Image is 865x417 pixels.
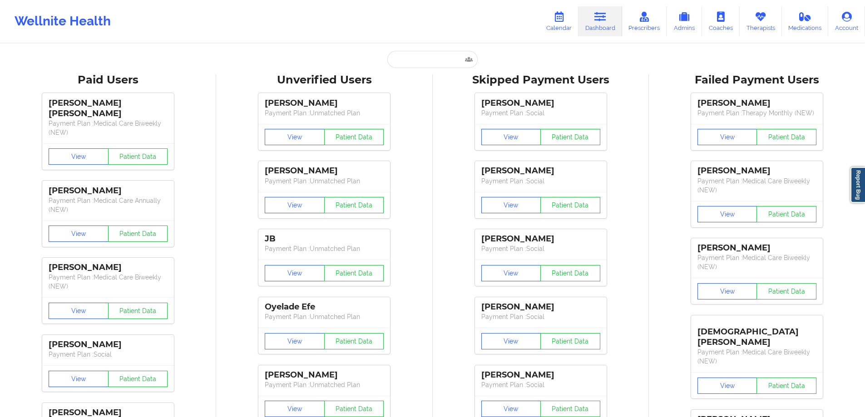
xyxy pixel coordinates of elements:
button: View [49,371,109,387]
div: [PERSON_NAME] [481,166,600,176]
p: Payment Plan : Medical Care Biweekly (NEW) [697,253,816,271]
div: Skipped Payment Users [439,73,643,87]
div: JB [265,234,384,244]
div: [PERSON_NAME] [PERSON_NAME] [49,98,168,119]
button: Patient Data [540,333,600,349]
div: Failed Payment Users [655,73,859,87]
button: View [697,206,757,222]
a: Therapists [740,6,782,36]
div: [PERSON_NAME] [481,234,600,244]
p: Payment Plan : Unmatched Plan [265,312,384,321]
div: [PERSON_NAME] [697,98,816,108]
p: Payment Plan : Unmatched Plan [265,108,384,118]
button: Patient Data [540,401,600,417]
div: [DEMOGRAPHIC_DATA][PERSON_NAME] [697,320,816,348]
button: View [697,283,757,299]
button: View [481,265,541,281]
button: View [265,401,325,417]
button: Patient Data [108,226,168,242]
button: Patient Data [540,197,600,213]
a: Dashboard [578,6,622,36]
div: [PERSON_NAME] [481,370,600,380]
button: View [265,129,325,145]
button: Patient Data [108,148,168,165]
button: View [49,148,109,165]
button: View [49,226,109,242]
p: Payment Plan : Therapy Monthly (NEW) [697,108,816,118]
div: Paid Users [6,73,210,87]
a: Medications [782,6,829,36]
button: Patient Data [324,129,384,145]
p: Payment Plan : Medical Care Biweekly (NEW) [49,119,168,137]
div: Oyelade Efe [265,302,384,312]
p: Payment Plan : Social [49,350,168,359]
div: [PERSON_NAME] [265,98,384,108]
p: Payment Plan : Unmatched Plan [265,380,384,389]
div: [PERSON_NAME] [697,243,816,253]
p: Payment Plan : Medical Care Biweekly (NEW) [697,348,816,366]
a: Prescribers [622,6,667,36]
button: Patient Data [756,129,816,145]
button: Patient Data [324,401,384,417]
button: Patient Data [324,333,384,349]
button: Patient Data [108,371,168,387]
p: Payment Plan : Medical Care Annually (NEW) [49,196,168,214]
button: Patient Data [108,303,168,319]
button: View [481,197,541,213]
button: View [265,197,325,213]
p: Payment Plan : Social [481,380,600,389]
div: [PERSON_NAME] [481,302,600,312]
p: Payment Plan : Medical Care Biweekly (NEW) [697,177,816,195]
button: Patient Data [756,206,816,222]
button: Patient Data [756,378,816,394]
button: View [265,333,325,349]
p: Payment Plan : Medical Care Biweekly (NEW) [49,273,168,291]
button: View [697,129,757,145]
p: Payment Plan : Social [481,108,600,118]
button: View [481,129,541,145]
button: View [697,378,757,394]
div: [PERSON_NAME] [481,98,600,108]
button: View [481,333,541,349]
p: Payment Plan : Social [481,244,600,253]
button: View [481,401,541,417]
p: Payment Plan : Unmatched Plan [265,177,384,186]
a: Calendar [539,6,578,36]
p: Payment Plan : Unmatched Plan [265,244,384,253]
button: View [265,265,325,281]
div: [PERSON_NAME] [49,262,168,273]
div: Unverified Users [222,73,426,87]
button: Patient Data [324,197,384,213]
a: Coaches [702,6,740,36]
div: [PERSON_NAME] [265,166,384,176]
div: [PERSON_NAME] [49,186,168,196]
p: Payment Plan : Social [481,312,600,321]
a: Account [828,6,865,36]
button: View [49,303,109,319]
a: Admins [667,6,702,36]
button: Patient Data [540,265,600,281]
p: Payment Plan : Social [481,177,600,186]
button: Patient Data [324,265,384,281]
div: [PERSON_NAME] [697,166,816,176]
div: [PERSON_NAME] [49,339,168,350]
button: Patient Data [756,283,816,299]
a: Report Bug [850,167,865,203]
button: Patient Data [540,129,600,145]
div: [PERSON_NAME] [265,370,384,380]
